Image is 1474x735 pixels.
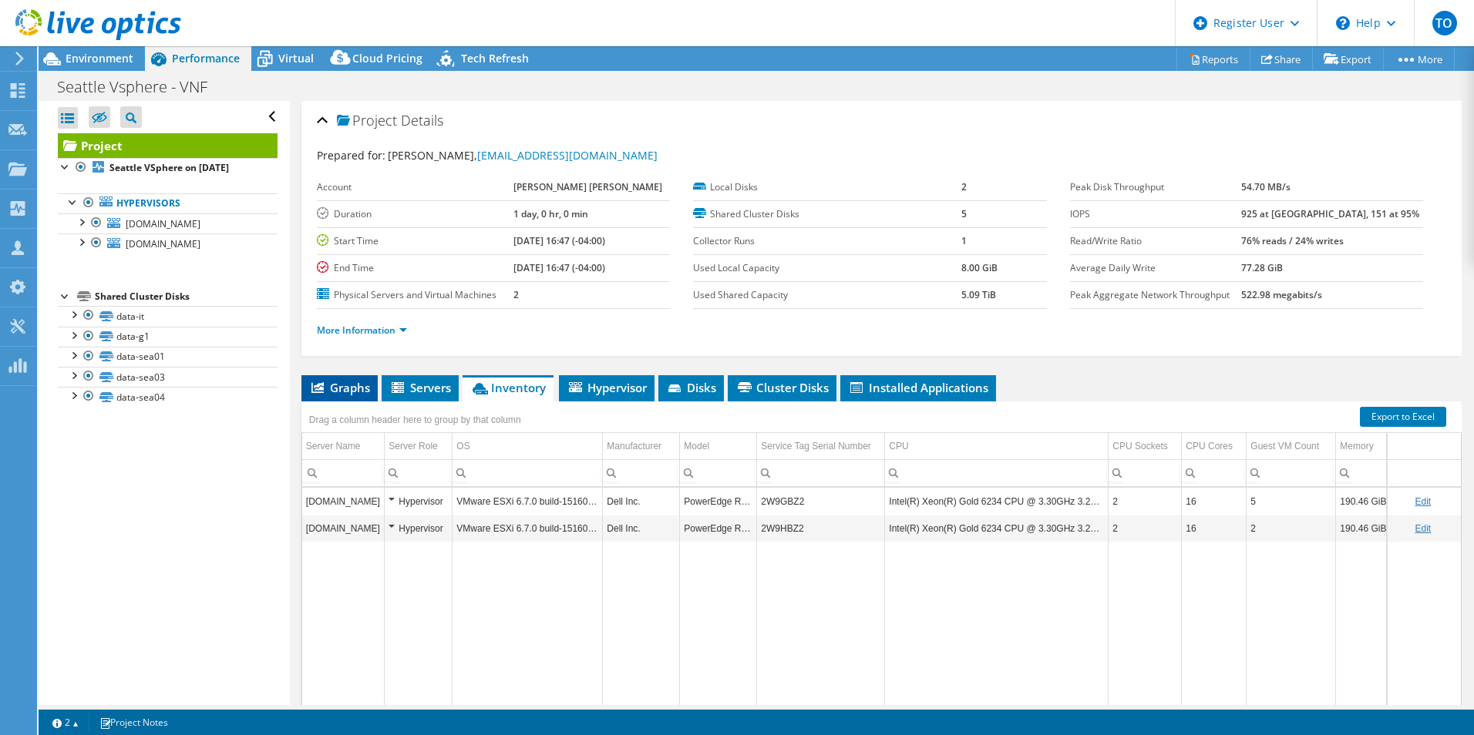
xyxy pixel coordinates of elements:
[513,234,605,247] b: [DATE] 16:47 (-04:00)
[1336,459,1392,486] td: Column Memory, Filter cell
[735,380,829,395] span: Cluster Disks
[1109,488,1182,515] td: Column CPU Sockets, Value 2
[302,459,385,486] td: Column Server Name, Filter cell
[95,287,278,306] div: Shared Cluster Disks
[305,409,525,431] div: Drag a column header here to group by that column
[693,287,961,303] label: Used Shared Capacity
[1182,488,1247,515] td: Column CPU Cores, Value 16
[58,133,278,158] a: Project
[385,459,453,486] td: Column Server Role, Filter cell
[58,213,278,233] a: [DOMAIN_NAME]
[317,260,513,276] label: End Time
[693,233,961,249] label: Collector Runs
[58,306,278,326] a: data-it
[680,515,757,542] td: Column Model, Value PowerEdge R640
[1247,515,1336,542] td: Column Guest VM Count, Value 2
[693,260,961,276] label: Used Local Capacity
[352,51,422,65] span: Cloud Pricing
[513,207,588,220] b: 1 day, 0 hr, 0 min
[302,488,385,515] td: Column Server Name, Value sea-vm01.vnf.com
[1336,488,1392,515] td: Column Memory, Value 190.46 GiB
[1182,515,1247,542] td: Column CPU Cores, Value 16
[513,288,519,301] b: 2
[603,488,680,515] td: Column Manufacturer, Value Dell Inc.
[309,380,370,395] span: Graphs
[337,113,397,129] span: Project
[477,148,658,163] a: [EMAIL_ADDRESS][DOMAIN_NAME]
[1336,433,1392,460] td: Memory Column
[1241,234,1344,247] b: 76% reads / 24% writes
[317,148,385,163] label: Prepared for:
[58,233,278,253] a: [DOMAIN_NAME]
[389,380,451,395] span: Servers
[389,519,448,538] div: Hypervisor
[317,206,513,222] label: Duration
[1176,47,1250,71] a: Reports
[470,380,546,395] span: Inventory
[885,433,1109,460] td: CPU Column
[961,234,967,247] b: 1
[1241,288,1322,301] b: 522.98 megabits/s
[42,713,89,732] a: 2
[1182,459,1247,486] td: Column CPU Cores, Filter cell
[885,459,1109,486] td: Column CPU, Filter cell
[109,161,229,174] b: Seattle VSphere on [DATE]
[1241,180,1291,193] b: 54.70 MB/s
[680,433,757,460] td: Model Column
[1312,47,1384,71] a: Export
[961,288,996,301] b: 5.09 TiB
[389,437,437,455] div: Server Role
[513,261,605,274] b: [DATE] 16:47 (-04:00)
[388,148,658,163] span: [PERSON_NAME],
[603,515,680,542] td: Column Manufacturer, Value Dell Inc.
[848,380,988,395] span: Installed Applications
[302,433,385,460] td: Server Name Column
[1432,11,1457,35] span: TO
[889,437,908,455] div: CPU
[1250,47,1313,71] a: Share
[306,437,361,455] div: Server Name
[684,437,709,455] div: Model
[1247,488,1336,515] td: Column Guest VM Count, Value 5
[885,488,1109,515] td: Column CPU, Value Intel(R) Xeon(R) Gold 6234 CPU @ 3.30GHz 3.29 GHz
[1415,523,1431,534] a: Edit
[317,287,513,303] label: Physical Servers and Virtual Machines
[58,367,278,387] a: data-sea03
[453,433,603,460] td: OS Column
[385,433,453,460] td: Server Role Column
[385,515,453,542] td: Column Server Role, Value Hypervisor
[757,488,885,515] td: Column Service Tag Serial Number, Value 2W9GBZ2
[453,488,603,515] td: Column OS, Value VMware ESXi 6.7.0 build-15160138
[389,492,448,511] div: Hypervisor
[1070,206,1241,222] label: IOPS
[317,233,513,249] label: Start Time
[58,387,278,407] a: data-sea04
[456,437,469,455] div: OS
[1109,459,1182,486] td: Column CPU Sockets, Filter cell
[50,79,231,96] h1: Seattle Vsphere - VNF
[1070,287,1241,303] label: Peak Aggregate Network Throughput
[961,207,967,220] b: 5
[1250,437,1319,455] div: Guest VM Count
[961,180,967,193] b: 2
[1112,437,1167,455] div: CPU Sockets
[567,380,647,395] span: Hypervisor
[1109,515,1182,542] td: Column CPU Sockets, Value 2
[1109,433,1182,460] td: CPU Sockets Column
[885,515,1109,542] td: Column CPU, Value Intel(R) Xeon(R) Gold 6234 CPU @ 3.30GHz 3.29 GHz
[603,459,680,486] td: Column Manufacturer, Filter cell
[453,515,603,542] td: Column OS, Value VMware ESXi 6.7.0 build-15160138
[58,158,278,178] a: Seattle VSphere on [DATE]
[278,51,314,65] span: Virtual
[58,347,278,367] a: data-sea01
[757,515,885,542] td: Column Service Tag Serial Number, Value 2W9HBZ2
[1247,459,1336,486] td: Column Guest VM Count, Filter cell
[301,401,1462,729] div: Data grid
[1247,433,1336,460] td: Guest VM Count Column
[693,180,961,195] label: Local Disks
[680,459,757,486] td: Column Model, Filter cell
[1336,515,1392,542] td: Column Memory, Value 190.46 GiB
[461,51,529,65] span: Tech Refresh
[172,51,240,65] span: Performance
[757,459,885,486] td: Column Service Tag Serial Number, Filter cell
